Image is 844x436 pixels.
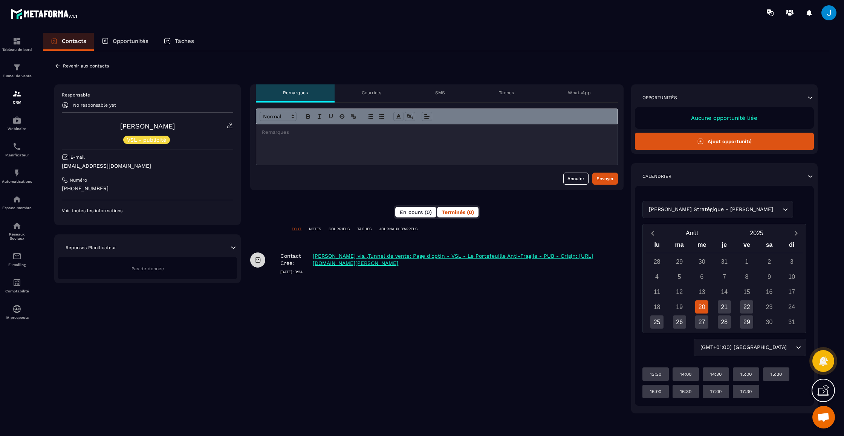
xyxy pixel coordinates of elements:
div: Calendar wrapper [646,240,803,329]
a: formationformationTunnel de vente [2,57,32,84]
p: [EMAIL_ADDRESS][DOMAIN_NAME] [62,162,233,170]
button: Annuler [563,173,589,185]
button: Open months overlay [660,226,725,240]
p: 17:30 [740,389,752,395]
p: [PERSON_NAME] via ,Tunnel de vente: Page d'optin - VSL - Le Portefeuille Anti-Fragile - PUB - Ori... [313,252,621,267]
button: Previous month [646,228,660,238]
button: Ajout opportunité [635,133,814,150]
p: TOUT [292,226,301,232]
p: Tâches [499,90,514,96]
p: Remarques [283,90,308,96]
div: 28 [718,315,731,329]
p: Réseaux Sociaux [2,232,32,240]
p: Calendrier [642,173,671,179]
img: email [12,252,21,261]
p: 14:00 [680,371,691,377]
a: Contacts [43,33,94,51]
img: automations [12,304,21,314]
a: emailemailE-mailing [2,246,32,272]
p: Comptabilité [2,289,32,293]
p: Tableau de bord [2,47,32,52]
a: formationformationCRM [2,84,32,110]
img: scheduler [12,142,21,151]
div: 30 [763,315,776,329]
div: 1 [740,255,753,268]
p: NOTES [309,226,321,232]
div: 5 [673,270,686,283]
a: automationsautomationsWebinaire [2,110,32,136]
a: schedulerschedulerPlanificateur [2,136,32,163]
p: No responsable yet [73,102,116,108]
div: 13 [695,285,708,298]
p: Réponses Planificateur [66,245,116,251]
a: [PERSON_NAME] [120,122,175,130]
div: 25 [650,315,664,329]
p: 15:30 [771,371,782,377]
a: Ouvrir le chat [812,406,835,428]
input: Search for option [788,343,794,352]
p: Tunnel de vente [2,74,32,78]
a: social-networksocial-networkRéseaux Sociaux [2,216,32,246]
span: En cours (0) [400,209,432,215]
div: 8 [740,270,753,283]
div: 21 [718,300,731,314]
img: automations [12,195,21,204]
img: social-network [12,221,21,230]
img: logo [11,7,78,20]
input: Search for option [775,205,781,214]
div: 24 [785,300,798,314]
div: 16 [763,285,776,298]
div: 27 [695,315,708,329]
p: Planificateur [2,153,32,157]
p: 14:30 [710,371,722,377]
a: accountantaccountantComptabilité [2,272,32,299]
div: 29 [740,315,753,329]
p: Contact Créé: [280,252,311,267]
p: Numéro [70,177,87,183]
div: ma [668,240,691,253]
button: Next month [789,228,803,238]
div: 15 [740,285,753,298]
div: 17 [785,285,798,298]
img: automations [12,168,21,177]
button: Terminés (0) [437,207,479,217]
p: Automatisations [2,179,32,184]
p: [PHONE_NUMBER] [62,185,233,192]
button: En cours (0) [395,207,436,217]
div: 30 [695,255,708,268]
p: Tâches [175,38,194,44]
p: IA prospects [2,315,32,320]
a: Opportunités [94,33,156,51]
a: automationsautomationsEspace membre [2,189,32,216]
p: COURRIELS [329,226,350,232]
div: 18 [650,300,664,314]
div: 23 [763,300,776,314]
p: E-mailing [2,263,32,267]
p: 15:00 [740,371,752,377]
p: Opportunités [642,95,677,101]
div: ve [735,240,758,253]
img: automations [12,116,21,125]
img: formation [12,89,21,98]
p: Webinaire [2,127,32,131]
div: 14 [718,285,731,298]
div: lu [646,240,668,253]
span: (GMT+01:00) [GEOGRAPHIC_DATA] [699,343,788,352]
div: 22 [740,300,753,314]
p: 16:30 [680,389,691,395]
div: 31 [718,255,731,268]
div: 12 [673,285,686,298]
a: formationformationTableau de bord [2,31,32,57]
img: formation [12,37,21,46]
p: [DATE] 13:24 [280,269,624,275]
p: TÂCHES [357,226,372,232]
div: 10 [785,270,798,283]
div: sa [758,240,781,253]
img: accountant [12,278,21,287]
div: 11 [650,285,664,298]
span: [PERSON_NAME] Stratégique - [PERSON_NAME] [647,205,775,214]
p: CRM [2,100,32,104]
p: 16:00 [650,389,661,395]
p: 17:00 [710,389,722,395]
p: Aucune opportunité liée [642,115,806,121]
